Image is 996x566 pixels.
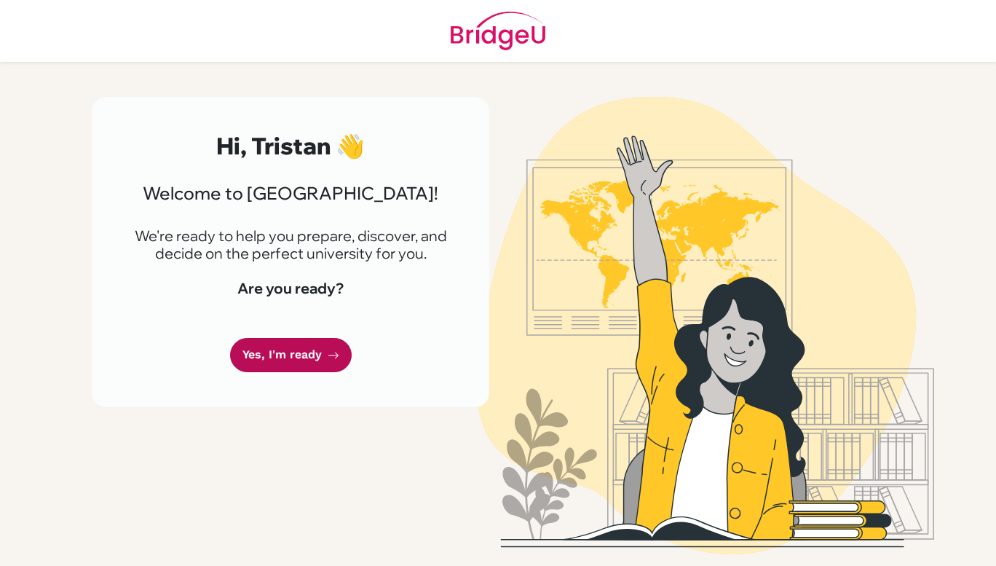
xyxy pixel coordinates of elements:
a: Yes, I'm ready [230,338,352,372]
h2: Hi, Tristan 👋 [127,132,454,160]
p: We're ready to help you prepare, discover, and decide on the perfect university for you. [127,227,454,262]
h3: Welcome to [GEOGRAPHIC_DATA]! [127,183,454,204]
h4: Are you ready? [127,280,454,297]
